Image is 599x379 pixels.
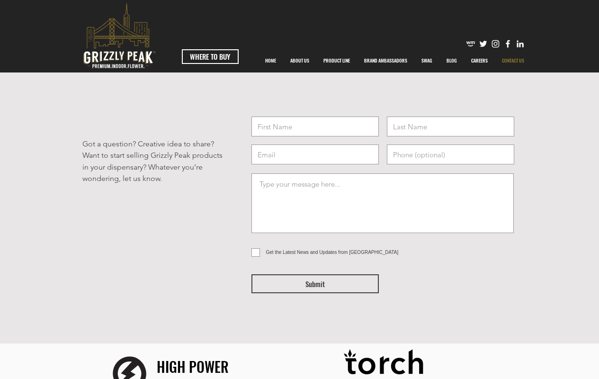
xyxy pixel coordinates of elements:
a: WHERE TO BUY [182,49,239,64]
a: PRODUCT LINE [316,49,357,72]
img: Twitter [478,39,488,49]
span: HIGH POWER [157,356,229,377]
p: CONTACT US [497,49,529,72]
a: HOME [258,49,283,72]
span: Submit [305,279,325,289]
input: Email [251,144,379,164]
a: CAREERS [464,49,495,72]
img: Facebook [503,39,513,49]
svg: premium-indoor-flower [83,3,155,68]
span: Want to start selling Grizzly Peak products in your dispensary? Whatever you’re wondering, let us... [82,151,223,183]
button: Submit [251,274,379,293]
a: SWAG [414,49,439,72]
a: CONTACT US [495,49,531,72]
p: CAREERS [466,49,492,72]
a: ABOUT US [283,49,316,72]
span: WHERE TO BUY [190,52,230,62]
p: SWAG [417,49,437,72]
img: Likedin [515,39,525,49]
p: HOME [260,49,281,72]
p: BRAND AMBASSADORS [359,49,412,72]
a: BLOG [439,49,464,72]
p: ABOUT US [286,49,314,72]
ul: Social Bar [466,39,525,49]
p: PRODUCT LINE [319,49,355,72]
p: BLOG [442,49,462,72]
input: First Name [251,117,379,136]
nav: Site [258,49,531,72]
div: BRAND AMBASSADORS [357,49,414,72]
span: Got a question? Creative idea to share? [82,139,214,148]
input: Phone (optional) [387,144,514,164]
img: Instagram [491,39,501,49]
input: Last Name [387,117,514,136]
img: weedmaps [466,39,476,49]
span: Get the Latest News and Updates from [GEOGRAPHIC_DATA] [266,250,399,255]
